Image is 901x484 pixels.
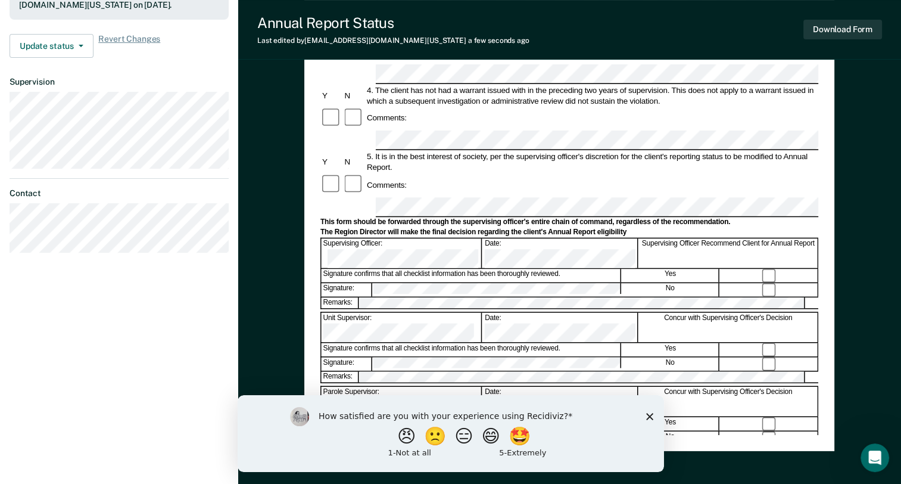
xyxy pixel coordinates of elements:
div: Comments: [365,113,409,123]
div: Yes [622,417,719,430]
div: Y [320,157,342,167]
div: No [622,358,719,371]
dt: Supervision [10,77,229,87]
span: a few seconds ago [468,36,529,45]
div: 5. It is in the best interest of society, per the supervising officer's discretion for the client... [365,151,818,173]
button: Update status [10,34,93,58]
div: Supervising Officer: [322,239,482,268]
button: Download Form [803,20,882,39]
iframe: Survey by Kim from Recidiviz [238,395,664,472]
div: Signature: [322,358,372,371]
div: Remarks: [322,297,360,308]
div: Yes [622,343,719,356]
div: Date: [483,239,638,268]
div: No [622,283,719,296]
div: The Region Director will make the final decision regarding the client's Annual Report eligibility [320,228,818,237]
div: Last edited by [EMAIL_ADDRESS][DOMAIN_NAME][US_STATE] [257,36,529,45]
div: Unit Supervisor: [322,313,482,342]
div: No [622,432,719,445]
div: Concur with Supervising Officer's Decision [639,313,818,342]
div: Yes [622,269,719,283]
div: Date: [483,387,638,416]
div: Supervising Officer Recommend Client for Annual Report [639,239,818,268]
div: 4. The client has not had a warrant issued with in the preceding two years of supervision. This d... [365,85,818,106]
div: N [343,90,365,101]
div: Concur with Supervising Officer's Decision [639,387,818,416]
span: Revert Changes [98,34,160,58]
div: Parole Supervisor: [322,387,482,416]
div: Annual Report Status [257,14,529,32]
div: Date: [483,313,638,342]
div: Signature confirms that all checklist information has been thoroughly reviewed. [322,269,621,283]
div: N [343,157,365,167]
div: Comments: [365,179,409,190]
div: Remarks: [322,372,360,383]
iframe: Intercom live chat [861,443,889,472]
div: Signature confirms that all checklist information has been thoroughly reviewed. [322,343,621,356]
dt: Contact [10,188,229,198]
div: Signature: [322,283,372,296]
div: This form should be forwarded through the supervising officer's entire chain of command, regardle... [320,218,818,227]
div: Y [320,90,342,101]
